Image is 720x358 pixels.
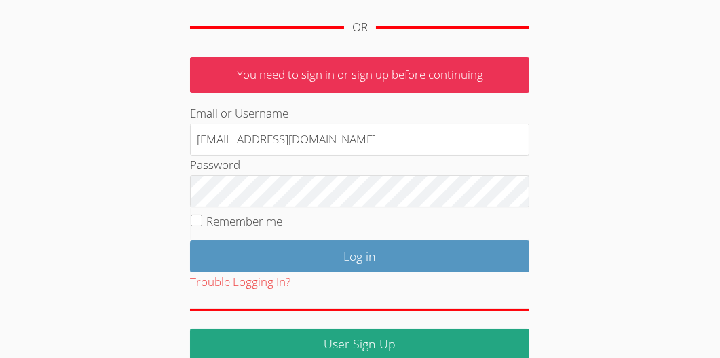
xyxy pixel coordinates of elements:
[352,18,368,37] div: OR
[190,272,290,292] button: Trouble Logging In?
[190,157,240,173] label: Password
[190,240,529,272] input: Log in
[190,57,529,93] p: You need to sign in or sign up before continuing
[190,105,288,121] label: Email or Username
[206,213,282,229] label: Remember me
